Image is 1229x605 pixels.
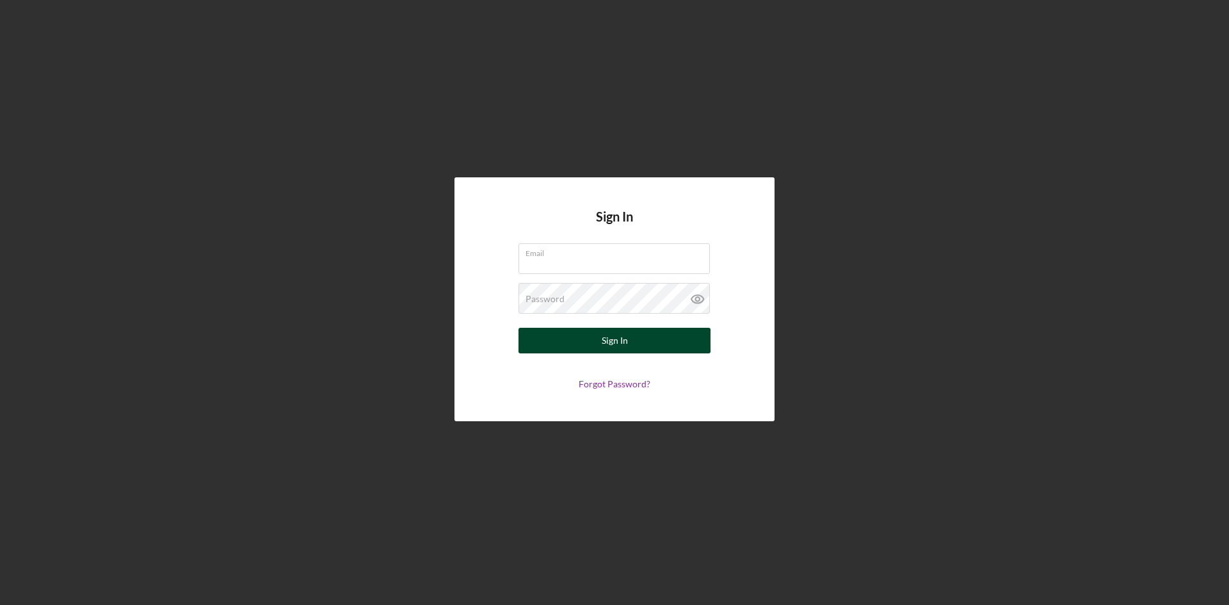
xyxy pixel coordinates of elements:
[579,378,650,389] a: Forgot Password?
[602,328,628,353] div: Sign In
[526,294,565,304] label: Password
[518,328,711,353] button: Sign In
[526,244,710,258] label: Email
[596,209,633,243] h4: Sign In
